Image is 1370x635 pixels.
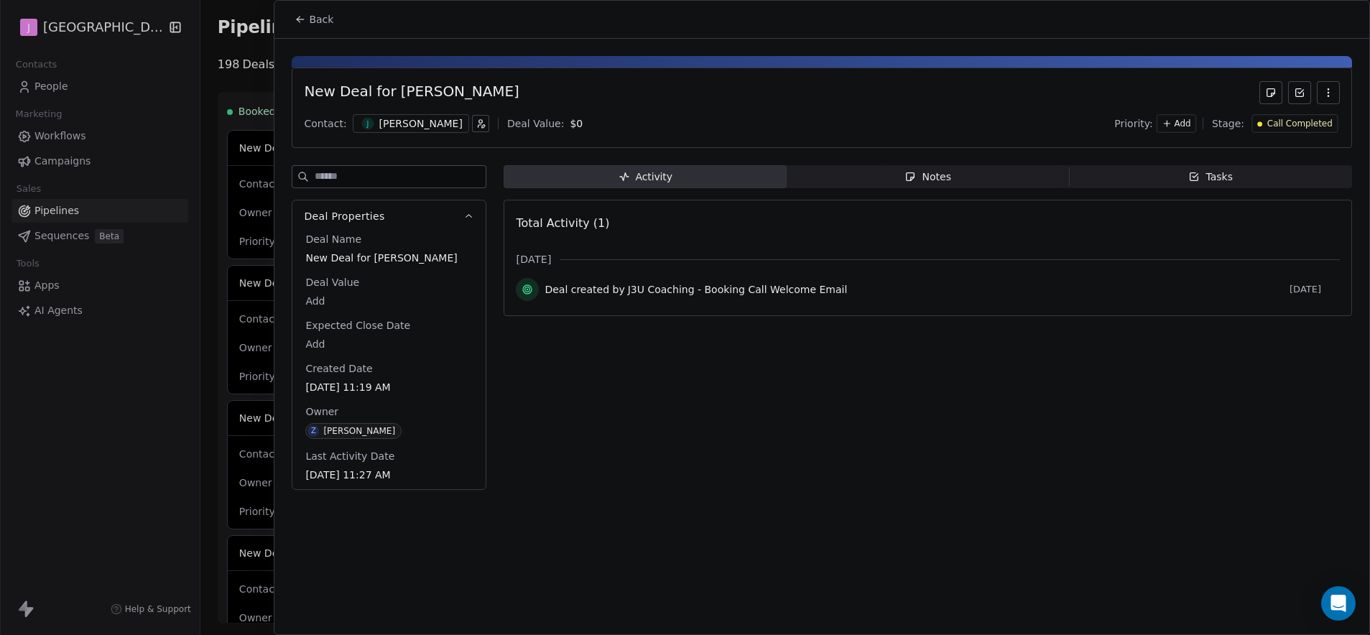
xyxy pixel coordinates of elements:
span: J [361,118,374,130]
span: Add [1174,118,1190,130]
div: [PERSON_NAME] [323,426,395,436]
span: Stage: [1212,116,1244,131]
div: Contact: [304,116,346,131]
div: Tasks [1188,170,1233,185]
span: Call Completed [1267,118,1333,130]
div: Z [311,425,316,437]
span: Back [309,12,333,27]
span: [DATE] [1290,284,1340,295]
span: Priority: [1114,116,1153,131]
div: New Deal for [PERSON_NAME] [304,81,519,104]
span: Add [305,337,473,351]
button: Deal Properties [292,200,486,232]
span: Deal Name [302,232,364,246]
span: $ 0 [570,118,583,129]
span: Deal created by [545,282,624,297]
span: Created Date [302,361,375,376]
span: Add [305,294,473,308]
span: [DATE] [516,252,551,266]
span: [DATE] 11:27 AM [305,468,473,482]
div: Deal Value: [507,116,564,131]
div: [PERSON_NAME] [379,116,463,131]
span: Deal Properties [304,209,384,223]
span: Owner [302,404,341,419]
span: [DATE] 11:19 AM [305,380,473,394]
div: Deal Properties [292,232,486,489]
span: Expected Close Date [302,318,413,333]
div: Open Intercom Messenger [1321,586,1356,621]
div: Notes [904,170,950,185]
button: Back [286,6,342,32]
span: Total Activity (1) [516,216,609,230]
span: New Deal for [PERSON_NAME] [305,251,473,265]
span: Deal Value [302,275,362,289]
span: Last Activity Date [302,449,397,463]
span: J3U Coaching - Booking Call Welcome Email [628,282,848,297]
